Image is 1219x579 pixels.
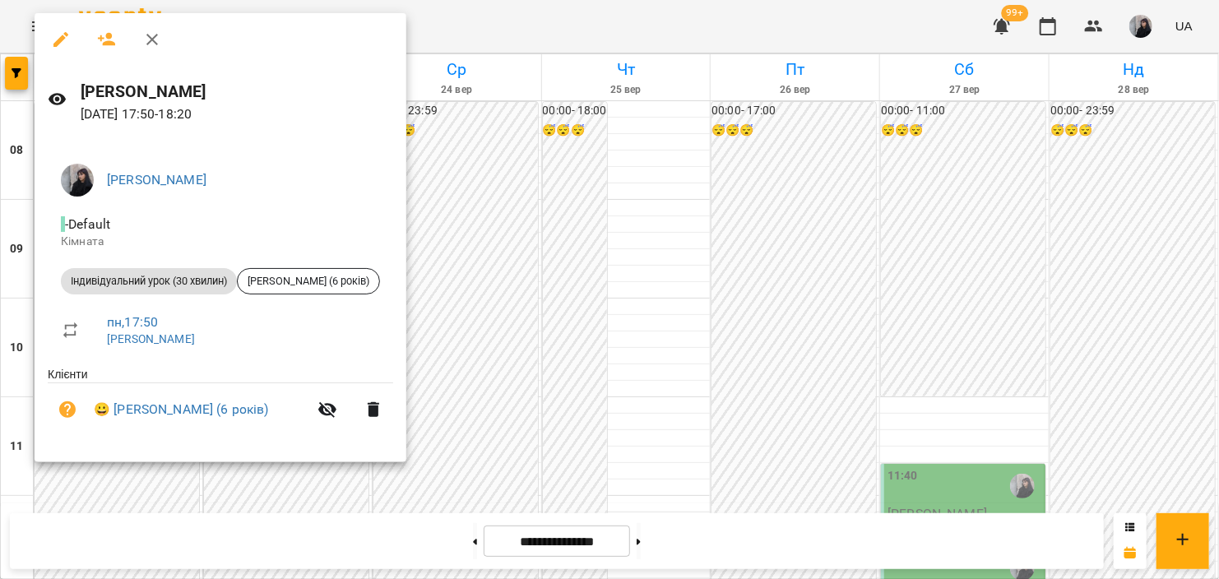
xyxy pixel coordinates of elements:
[48,366,393,442] ul: Клієнти
[94,400,269,419] a: 😀 [PERSON_NAME] (6 років)
[61,234,380,250] p: Кімната
[237,268,380,294] div: [PERSON_NAME] (6 років)
[48,390,87,429] button: Візит ще не сплачено. Додати оплату?
[61,216,114,232] span: - Default
[238,274,379,289] span: [PERSON_NAME] (6 років)
[107,172,206,188] a: [PERSON_NAME]
[107,314,158,330] a: пн , 17:50
[107,332,195,345] a: [PERSON_NAME]
[61,164,94,197] img: 41fe44f788544e2ddbf33bcf7d742628.jpeg
[81,104,393,124] p: [DATE] 17:50 - 18:20
[61,274,237,289] span: Індивідуальний урок (30 хвилин)
[81,79,393,104] h6: [PERSON_NAME]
